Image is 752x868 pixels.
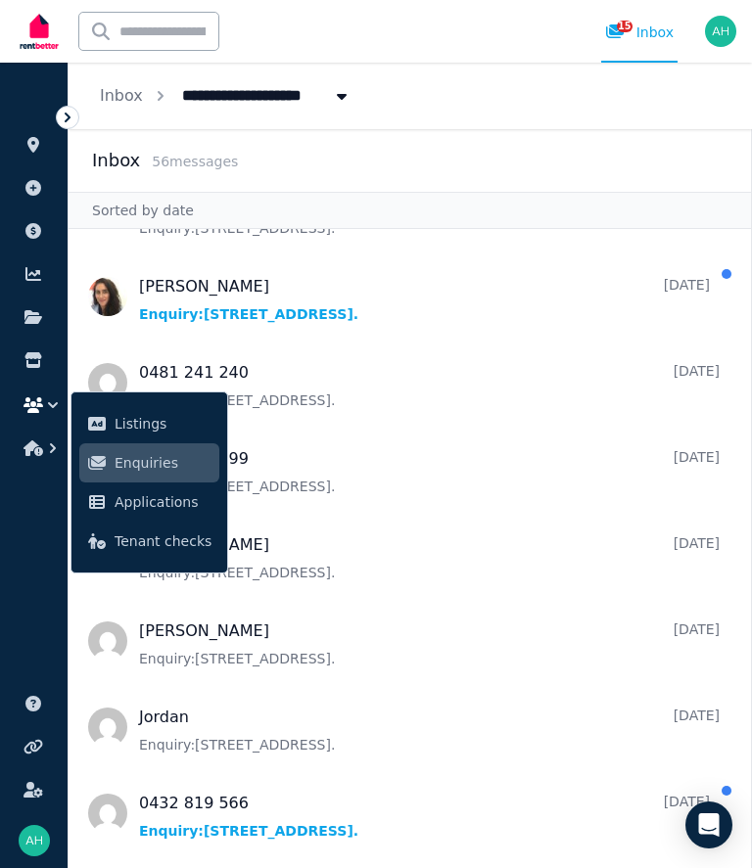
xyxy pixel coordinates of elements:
a: Listings [79,404,219,443]
a: 0420 625 299[DATE]Enquiry:[STREET_ADDRESS]. [139,447,720,496]
a: [PERSON_NAME][DATE]Enquiry:[STREET_ADDRESS]. [139,619,720,668]
img: Allan Heigh [705,16,736,47]
span: Tenant checks [115,529,211,553]
nav: Message list [69,229,751,868]
a: Enquiries [79,443,219,482]
span: 15 [617,21,633,32]
a: Tenant checks [79,522,219,561]
span: Applications [115,490,211,514]
div: Sorted by date [69,192,751,229]
a: [PERSON_NAME][DATE]Enquiry:[STREET_ADDRESS]. [139,533,720,582]
a: 0432 819 566[DATE]Enquiry:[STREET_ADDRESS]. [139,792,710,841]
span: 56 message s [152,154,238,169]
h2: Inbox [92,147,140,174]
nav: Breadcrumb [69,63,383,129]
img: RentBetter [16,7,63,56]
img: Allan Heigh [19,825,50,856]
span: Enquiries [115,451,211,475]
div: Open Intercom Messenger [685,801,732,848]
a: 0481 241 240[DATE]Enquiry:[STREET_ADDRESS]. [139,361,720,410]
a: 0405 700 318[DATE]Enquiry:[STREET_ADDRESS]. [139,189,720,238]
div: Inbox [605,23,674,42]
a: Jordan[DATE]Enquiry:[STREET_ADDRESS]. [139,706,720,754]
a: [PERSON_NAME][DATE]Enquiry:[STREET_ADDRESS]. [139,275,710,324]
span: Listings [115,412,211,435]
a: Inbox [100,86,143,105]
a: Applications [79,482,219,522]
